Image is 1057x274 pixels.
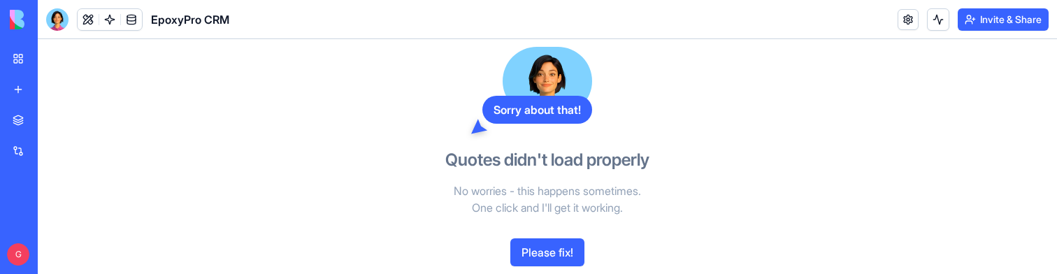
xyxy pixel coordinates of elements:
span: G [7,243,29,266]
span: EpoxyPro CRM [151,11,229,28]
img: logo [10,10,96,29]
button: Please fix! [510,238,584,266]
p: No worries - this happens sometimes. One click and I'll get it working. [387,182,708,216]
button: Invite & Share [958,8,1049,31]
h3: Quotes didn't load properly [445,149,649,171]
div: Sorry about that! [482,96,592,124]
